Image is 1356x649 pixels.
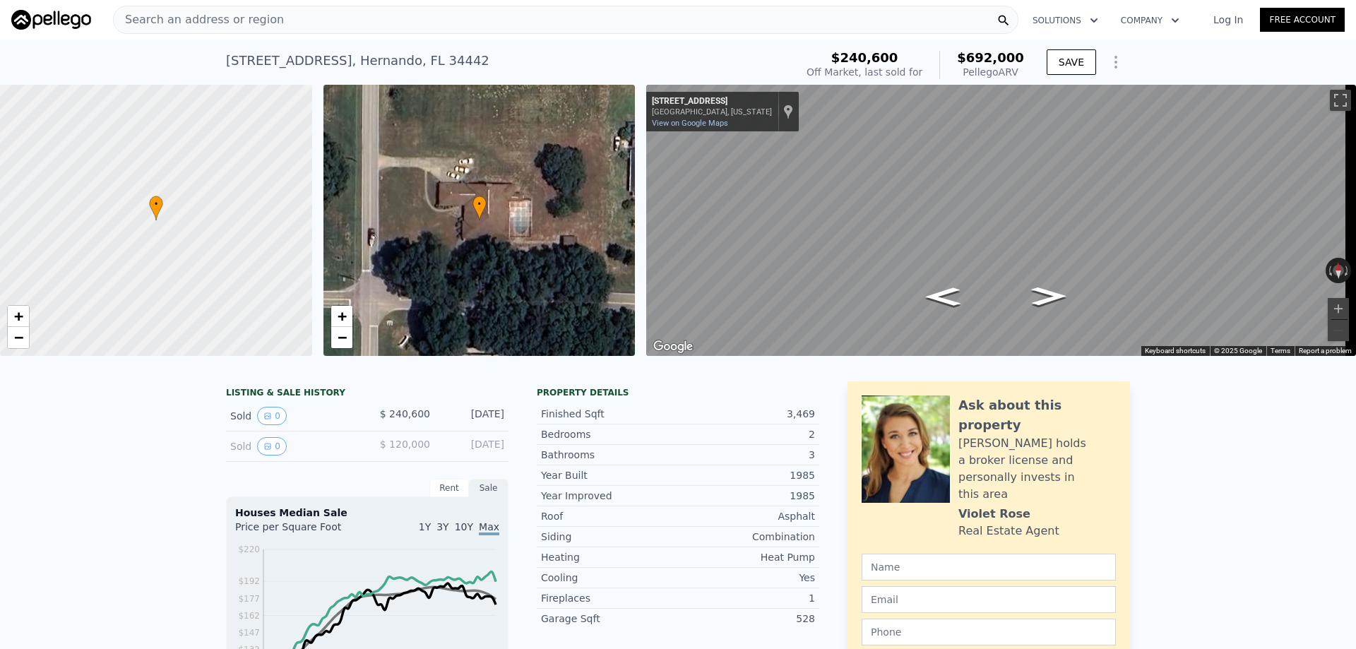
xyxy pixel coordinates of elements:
a: Zoom out [8,327,29,348]
button: Show Options [1102,48,1130,76]
span: 3Y [436,521,448,532]
span: © 2025 Google [1214,347,1262,355]
span: Search an address or region [114,11,284,28]
div: [GEOGRAPHIC_DATA], [US_STATE] [652,107,772,117]
span: $ 240,600 [380,408,430,419]
div: [DATE] [441,437,504,456]
a: View on Google Maps [652,119,728,128]
div: Sale [469,479,509,497]
button: Rotate counterclockwise [1326,258,1333,283]
div: Finished Sqft [541,407,678,421]
div: Bathrooms [541,448,678,462]
div: Yes [678,571,815,585]
input: Phone [862,619,1116,645]
tspan: $192 [238,576,260,586]
span: + [337,307,346,325]
span: $692,000 [957,50,1024,65]
div: Heat Pump [678,550,815,564]
span: 10Y [455,521,473,532]
div: [STREET_ADDRESS] , Hernando , FL 34442 [226,51,489,71]
div: Property details [537,387,819,398]
a: Report a problem [1299,347,1352,355]
div: Heating [541,550,678,564]
div: Siding [541,530,678,544]
div: Cooling [541,571,678,585]
div: LISTING & SALE HISTORY [226,387,509,401]
div: 2 [678,427,815,441]
div: Combination [678,530,815,544]
div: Roof [541,509,678,523]
button: Zoom out [1328,320,1349,341]
div: Sold [230,437,356,456]
tspan: $162 [238,611,260,621]
a: Show location on map [783,104,793,119]
button: Zoom in [1328,298,1349,319]
div: Price per Square Foot [235,520,367,542]
span: − [14,328,23,346]
div: Off Market, last sold for [807,65,922,79]
div: [DATE] [441,407,504,425]
tspan: $177 [238,594,260,604]
div: Ask about this property [958,395,1116,435]
div: • [472,196,487,220]
path: Go West, E Hartford St [910,283,975,310]
span: • [472,198,487,210]
a: Zoom in [331,306,352,327]
button: Keyboard shortcuts [1145,346,1206,356]
div: Garage Sqft [541,612,678,626]
span: 1Y [419,521,431,532]
div: Pellego ARV [957,65,1024,79]
div: Street View [646,85,1356,356]
div: Bedrooms [541,427,678,441]
span: $240,600 [831,50,898,65]
span: • [149,198,163,210]
div: Houses Median Sale [235,506,499,520]
input: Email [862,586,1116,613]
div: Real Estate Agent [958,523,1059,540]
button: Reset the view [1333,258,1344,283]
span: + [14,307,23,325]
input: Name [862,554,1116,580]
div: Year Improved [541,489,678,503]
div: 3 [678,448,815,462]
button: Solutions [1021,8,1110,33]
span: $ 120,000 [380,439,430,450]
a: Zoom out [331,327,352,348]
div: Violet Rose [958,506,1030,523]
img: Google [650,338,696,356]
a: Free Account [1260,8,1345,32]
a: Terms (opens in new tab) [1271,347,1290,355]
div: Map [646,85,1356,356]
span: Max [479,521,499,535]
a: Log In [1196,13,1260,27]
span: − [337,328,346,346]
button: View historical data [257,407,287,425]
button: Company [1110,8,1191,33]
div: • [149,196,163,220]
div: 3,469 [678,407,815,421]
tspan: $220 [238,544,260,554]
div: 528 [678,612,815,626]
div: Fireplaces [541,591,678,605]
div: Asphalt [678,509,815,523]
a: Open this area in Google Maps (opens a new window) [650,338,696,356]
div: 1 [678,591,815,605]
path: Go East, E Hartford St [1016,282,1081,309]
div: [STREET_ADDRESS] [652,96,772,107]
button: Toggle fullscreen view [1330,90,1351,111]
div: [PERSON_NAME] holds a broker license and personally invests in this area [958,435,1116,503]
tspan: $147 [238,628,260,638]
button: Rotate clockwise [1344,258,1352,283]
a: Zoom in [8,306,29,327]
img: Pellego [11,10,91,30]
div: 1985 [678,468,815,482]
div: Sold [230,407,356,425]
button: SAVE [1047,49,1096,75]
div: 1985 [678,489,815,503]
div: Year Built [541,468,678,482]
div: Rent [429,479,469,497]
button: View historical data [257,437,287,456]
